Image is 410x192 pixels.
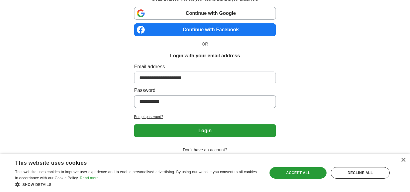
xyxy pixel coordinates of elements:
div: Show details [15,181,260,187]
span: Show details [22,183,52,187]
label: Password [134,87,276,94]
div: Accept all [269,167,327,179]
a: Read more, opens a new window [80,176,99,180]
div: Close [401,158,405,163]
a: Forgot password? [134,114,276,120]
a: Continue with Google [134,7,276,20]
div: This website uses cookies [15,157,245,167]
h1: Login with your email address [170,52,240,59]
span: Don't have an account? [179,147,231,153]
span: OR [198,41,212,47]
a: Continue with Facebook [134,23,276,36]
label: Email address [134,63,276,70]
button: Login [134,124,276,137]
span: This website uses cookies to improve user experience and to enable personalised advertising. By u... [15,170,257,180]
div: Decline all [331,167,390,179]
